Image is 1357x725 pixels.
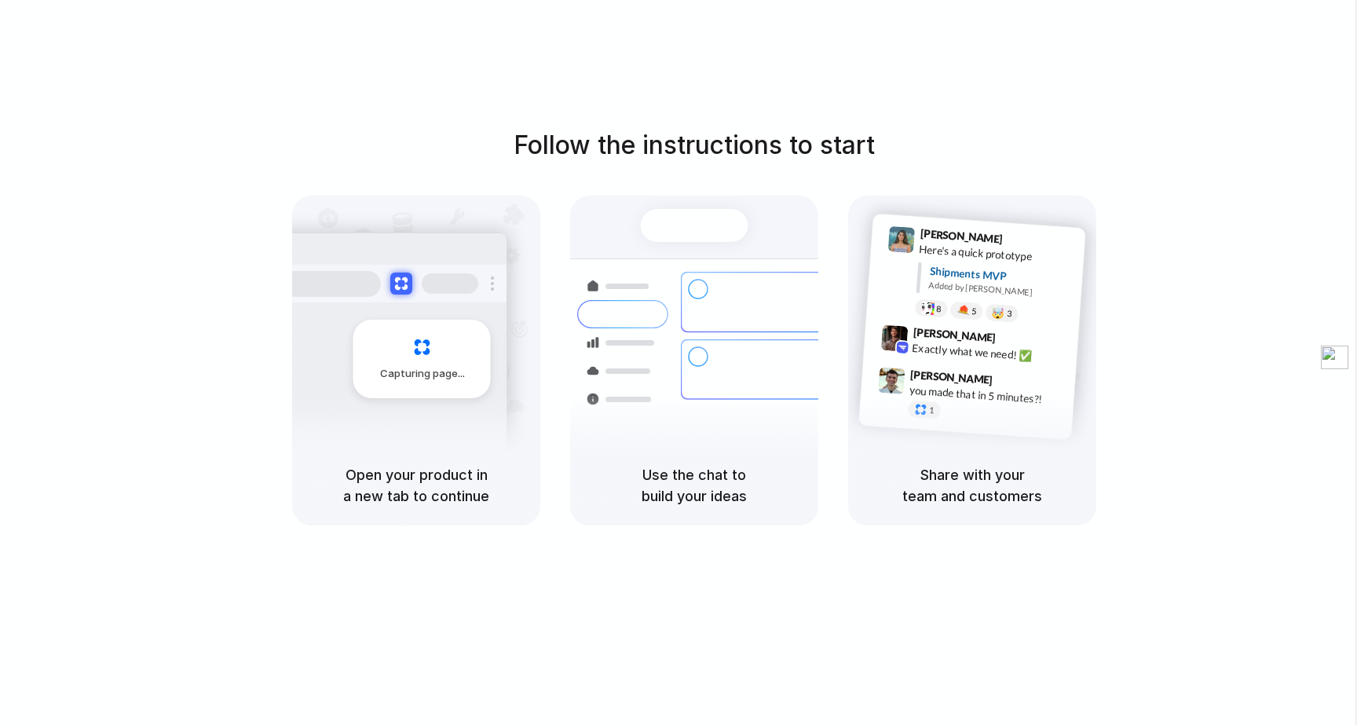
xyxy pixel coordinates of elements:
[920,225,1003,247] span: [PERSON_NAME]
[589,464,799,507] h5: Use the chat to build your ideas
[910,366,993,389] span: [PERSON_NAME]
[1000,331,1033,350] span: 9:42 AM
[913,324,996,346] span: [PERSON_NAME]
[928,279,1073,302] div: Added by [PERSON_NAME]
[1007,309,1012,318] span: 3
[929,406,935,415] span: 1
[929,263,1074,289] div: Shipments MVP
[997,374,1030,393] span: 9:47 AM
[971,307,977,316] span: 5
[514,126,875,164] h1: Follow the instructions to start
[912,340,1069,367] div: Exactly what we need! ✅
[992,308,1005,320] div: 🤯
[909,383,1066,409] div: you made that in 5 minutes?!
[919,241,1076,268] div: Here's a quick prototype
[311,464,521,507] h5: Open your product in a new tab to continue
[936,305,942,313] span: 8
[1008,233,1040,251] span: 9:41 AM
[867,464,1077,507] h5: Share with your team and customers
[380,366,467,382] span: Capturing page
